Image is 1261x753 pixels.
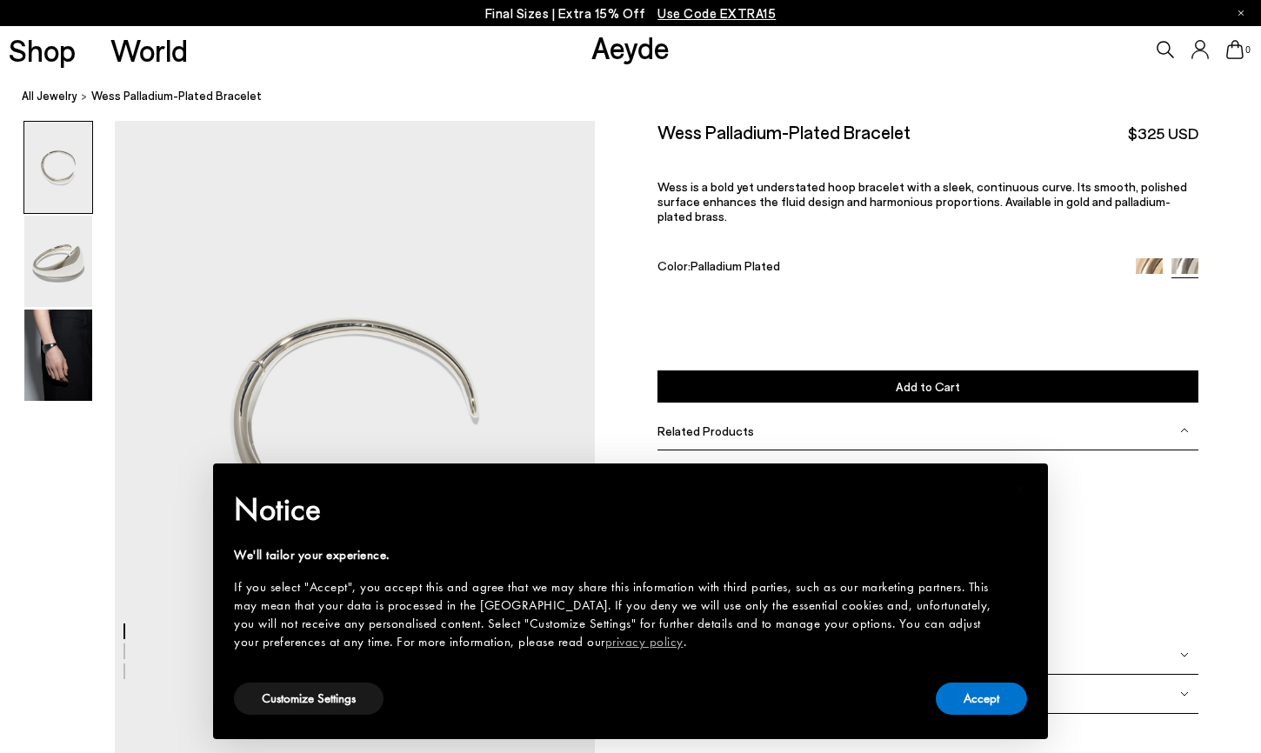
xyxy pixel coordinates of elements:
[591,29,670,65] a: Aeyde
[657,179,1198,223] p: Wess is a bold yet understated hoop bracelet with a sleek, continuous curve. Its smooth, polished...
[691,258,780,273] span: Palladium Plated
[22,87,77,105] a: All Jewelry
[234,578,999,651] div: If you select "Accept", you accept this and agree that we may share this information with third p...
[896,379,960,394] span: Add to Cart
[657,423,754,438] span: Related Products
[1015,476,1026,503] span: ×
[91,87,262,105] span: Wess Palladium-Plated Bracelet
[657,121,911,143] h2: Wess Palladium-Plated Bracelet
[657,5,776,21] span: Navigate to /collections/ss25-final-sizes
[1226,40,1244,59] a: 0
[22,73,1261,121] nav: breadcrumb
[605,633,684,650] a: privacy policy
[9,35,76,65] a: Shop
[1128,123,1198,144] span: $325 USD
[110,35,188,65] a: World
[234,487,999,532] h2: Notice
[485,3,777,24] p: Final Sizes | Extra 15% Off
[1180,650,1189,659] img: svg%3E
[24,122,92,213] img: Wess Palladium-Plated Bracelet - Image 1
[234,683,384,715] button: Customize Settings
[657,258,1118,278] div: Color:
[999,469,1041,510] button: Close this notice
[234,546,999,564] div: We'll tailor your experience.
[24,216,92,307] img: Wess Palladium-Plated Bracelet - Image 2
[1180,426,1189,435] img: svg%3E
[1244,45,1252,55] span: 0
[24,310,92,401] img: Wess Palladium-Plated Bracelet - Image 3
[936,683,1027,715] button: Accept
[657,370,1198,403] button: Add to Cart
[1180,690,1189,698] img: svg%3E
